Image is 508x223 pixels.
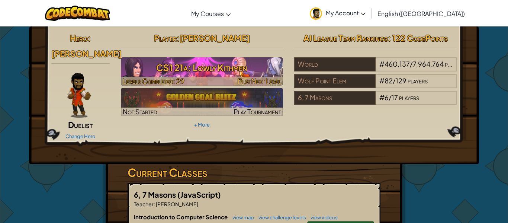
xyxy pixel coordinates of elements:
div: Wolf Point Elem [294,74,375,88]
span: 129 [396,76,406,85]
span: 82 [385,76,393,85]
span: AI League Team Rankings [303,33,388,43]
span: [PERSON_NAME] [155,201,198,207]
span: : 122 CodePoints [388,33,448,43]
span: # [379,60,385,68]
span: Levels Completed: 29 [123,77,184,85]
img: CS1 21a: Lowly Kithmen [121,57,283,86]
a: Not StartedPlay Tournament [121,88,283,116]
a: My Courses [187,3,234,23]
span: : [88,33,91,43]
span: players [408,76,428,85]
span: 460,137 [385,60,410,68]
div: 6, 7 Masons [294,91,375,105]
span: Introduction to Computer Science [134,213,229,220]
img: avatar [310,7,322,20]
span: / [410,60,413,68]
h3: CS1 21a: Lowly Kithmen [121,59,283,76]
a: + More [194,122,210,128]
span: Play Next Level [238,77,281,85]
a: My Account [306,1,369,25]
span: # [379,76,385,85]
span: players [399,93,419,102]
a: 6, 7 Masons#6/17players [294,98,457,106]
a: Play Next Level [121,57,283,86]
span: 7,964,764 [413,60,444,68]
a: Change Hero [65,133,96,139]
span: : [177,33,180,43]
span: Teacher [134,201,154,207]
a: view videos [307,214,338,220]
span: (JavaScript) [177,190,221,199]
span: English ([GEOGRAPHIC_DATA]) [377,10,465,17]
span: / [393,76,396,85]
a: view map [229,214,254,220]
a: view challenge levels [255,214,306,220]
span: 6 [385,93,389,102]
div: World [294,57,375,71]
span: Hero [70,33,88,43]
h3: Current Classes [128,164,380,181]
span: [PERSON_NAME] [51,48,122,59]
span: Duelist [68,120,93,130]
span: 6, 7 Masons [134,190,177,199]
span: / [389,93,392,102]
span: Player [154,33,177,43]
span: Play Tournament [234,107,281,116]
span: 17 [392,93,398,102]
a: World#460,137/7,964,764players [294,64,457,73]
a: Wolf Point Elem#82/129players [294,81,457,90]
img: duelist-pose.png [67,73,91,118]
span: My Courses [191,10,224,17]
span: : [154,201,155,207]
a: English ([GEOGRAPHIC_DATA]) [374,3,469,23]
span: My Account [326,9,366,17]
span: Not Started [123,107,157,116]
img: CodeCombat logo [45,6,110,21]
span: # [379,93,385,102]
img: Golden Goal [121,88,283,116]
span: players [445,60,465,68]
span: [PERSON_NAME] [180,33,250,43]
